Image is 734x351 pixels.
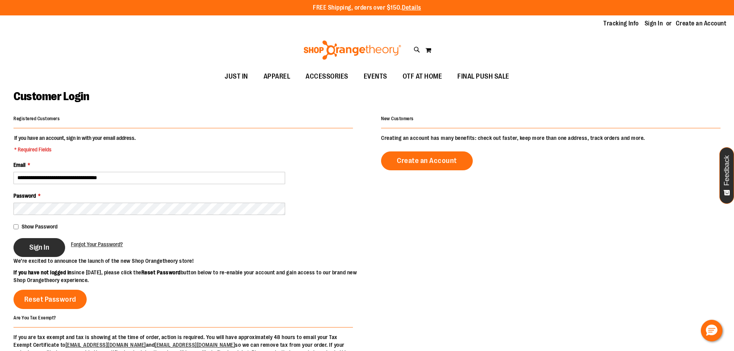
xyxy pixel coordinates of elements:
[141,269,181,275] strong: Reset Password
[13,315,56,320] strong: Are You Tax Exempt?
[71,240,123,248] a: Forgot Your Password?
[256,68,298,86] a: APPAREL
[13,269,72,275] strong: If you have not logged in
[13,269,367,284] p: since [DATE], please click the button below to re-enable your account and gain access to our bran...
[402,4,421,11] a: Details
[66,342,146,348] a: [EMAIL_ADDRESS][DOMAIN_NAME]
[395,68,450,86] a: OTF AT HOME
[29,243,49,252] span: Sign In
[457,68,509,85] span: FINAL PUSH SALE
[306,68,348,85] span: ACCESSORIES
[13,193,36,199] span: Password
[298,68,356,86] a: ACCESSORIES
[14,146,136,153] span: * Required Fields
[381,134,721,142] p: Creating an account has many benefits: check out faster, keep more than one address, track orders...
[701,320,722,341] button: Hello, have a question? Let’s chat.
[719,147,734,204] button: Feedback - Show survey
[22,223,57,230] span: Show Password
[13,90,89,103] span: Customer Login
[302,40,402,60] img: Shop Orangetheory
[381,116,414,121] strong: New Customers
[397,156,457,165] span: Create an Account
[13,116,60,121] strong: Registered Customers
[313,3,421,12] p: FREE Shipping, orders over $150.
[723,155,731,186] span: Feedback
[356,68,395,86] a: EVENTS
[381,151,473,170] a: Create an Account
[645,19,663,28] a: Sign In
[364,68,387,85] span: EVENTS
[155,342,235,348] a: [EMAIL_ADDRESS][DOMAIN_NAME]
[603,19,639,28] a: Tracking Info
[13,257,367,265] p: We’re excited to announce the launch of the new Shop Orangetheory store!
[403,68,442,85] span: OTF AT HOME
[676,19,727,28] a: Create an Account
[264,68,291,85] span: APPAREL
[24,295,76,304] span: Reset Password
[13,290,87,309] a: Reset Password
[217,68,256,86] a: JUST IN
[13,134,136,153] legend: If you have an account, sign in with your email address.
[13,162,25,168] span: Email
[450,68,517,86] a: FINAL PUSH SALE
[13,238,65,257] button: Sign In
[225,68,248,85] span: JUST IN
